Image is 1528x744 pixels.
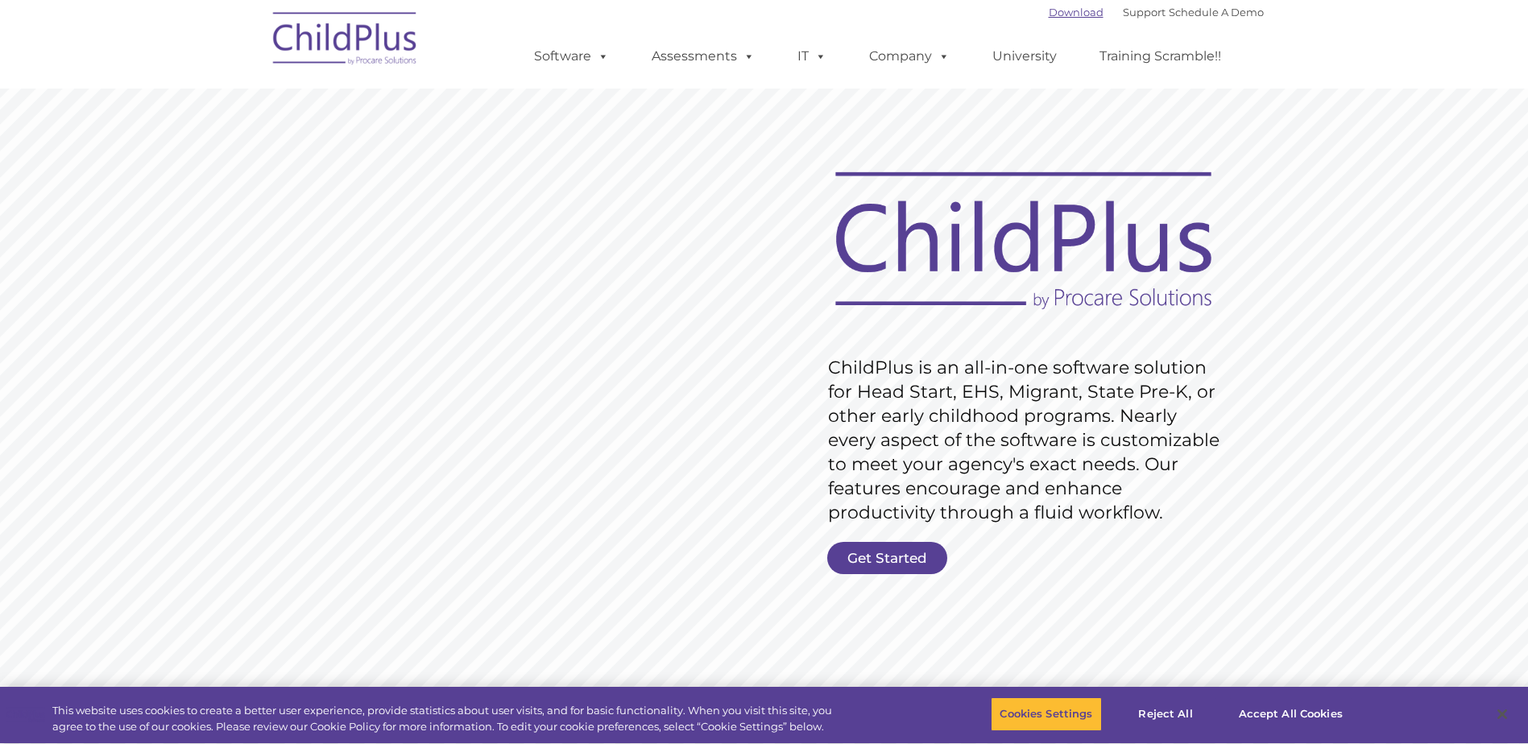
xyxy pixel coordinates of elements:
[1485,696,1520,732] button: Close
[1230,697,1352,731] button: Accept All Cookies
[636,40,771,72] a: Assessments
[1123,6,1166,19] a: Support
[1049,6,1264,19] font: |
[265,1,426,81] img: ChildPlus by Procare Solutions
[52,703,840,734] div: This website uses cookies to create a better user experience, provide statistics about user visit...
[976,40,1073,72] a: University
[781,40,843,72] a: IT
[518,40,625,72] a: Software
[1049,6,1104,19] a: Download
[828,356,1228,525] rs-layer: ChildPlus is an all-in-one software solution for Head Start, EHS, Migrant, State Pre-K, or other ...
[1116,697,1216,731] button: Reject All
[1169,6,1264,19] a: Schedule A Demo
[1083,40,1237,72] a: Training Scramble!!
[853,40,966,72] a: Company
[991,697,1101,731] button: Cookies Settings
[827,542,947,574] a: Get Started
